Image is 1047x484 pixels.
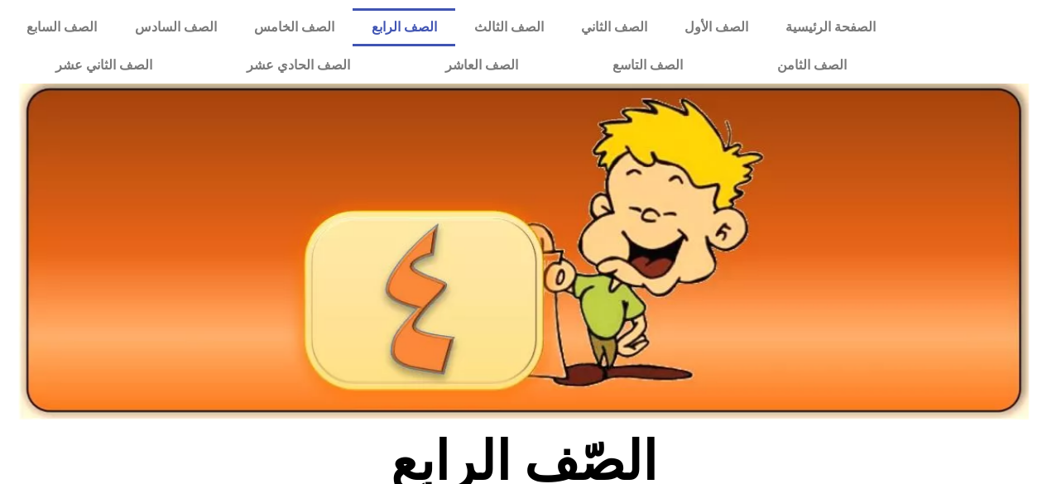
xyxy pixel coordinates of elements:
[730,46,894,84] a: الصف الثامن
[398,46,565,84] a: الصف العاشر
[353,8,455,46] a: الصف الرابع
[766,8,894,46] a: الصفحة الرئيسية
[199,46,397,84] a: الصف الحادي عشر
[116,8,235,46] a: الصف السادس
[235,8,353,46] a: الصف الخامس
[665,8,766,46] a: الصف الأول
[455,8,562,46] a: الصف الثالث
[565,46,730,84] a: الصف التاسع
[562,8,665,46] a: الصف الثاني
[8,46,199,84] a: الصف الثاني عشر
[8,8,116,46] a: الصف السابع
